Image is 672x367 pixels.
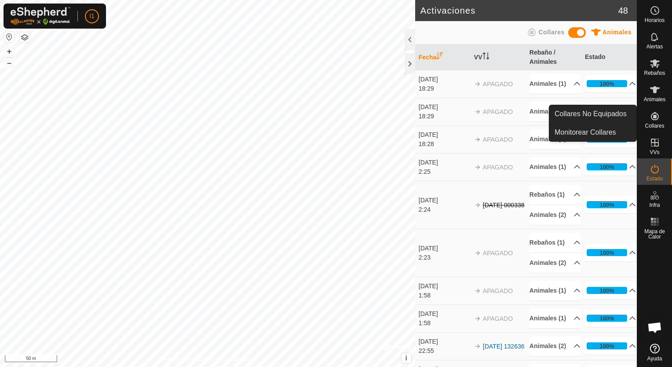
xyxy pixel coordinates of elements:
[89,11,95,21] span: I1
[587,163,628,170] div: 100%
[600,249,614,257] div: 100%
[419,337,470,346] div: [DATE]
[650,150,659,155] span: VVs
[483,250,513,257] span: APAGADO
[419,205,470,214] div: 2:24
[474,164,481,171] img: arrow
[647,356,662,361] span: Ayuda
[474,108,481,115] img: arrow
[419,282,470,291] div: [DATE]
[420,5,618,16] h2: Activaciones
[419,103,470,112] div: [DATE]
[585,244,636,261] p-accordion-header: 100%
[618,4,628,17] span: 48
[419,130,470,139] div: [DATE]
[649,202,660,208] span: Infra
[538,29,564,36] span: Collares
[555,127,616,138] span: Monitorear Collares
[483,164,513,171] span: APAGADO
[600,201,614,209] div: 100%
[600,80,614,88] div: 100%
[482,54,489,61] p-sorticon: Activar para ordenar
[474,136,481,143] img: arrow
[585,103,636,120] p-accordion-header: 100%
[415,44,471,70] th: Fecha
[436,54,443,61] p-sorticon: Activar para ordenar
[585,282,636,299] p-accordion-header: 100%
[600,342,614,350] div: 100%
[419,75,470,84] div: [DATE]
[530,308,581,328] p-accordion-header: Animales (1)
[587,249,628,256] div: 100%
[603,29,632,36] span: Animales
[530,129,581,149] p-accordion-header: Animales (1)
[483,136,513,143] span: APAGADO
[530,157,581,177] p-accordion-header: Animales (1)
[530,253,581,273] p-accordion-header: Animales (2)
[474,202,481,209] img: arrow
[530,281,581,301] p-accordion-header: Animales (1)
[585,337,636,355] p-accordion-header: 100%
[600,314,614,323] div: 100%
[419,319,470,328] div: 1:58
[419,167,470,176] div: 2:25
[483,202,525,209] s: [DATE] 000338
[646,44,663,49] span: Alertas
[474,343,481,350] img: arrow
[600,286,614,295] div: 100%
[530,336,581,356] p-accordion-header: Animales (2)
[639,229,670,239] span: Mapa de Calor
[483,81,513,88] span: APAGADO
[419,196,470,205] div: [DATE]
[419,244,470,253] div: [DATE]
[530,74,581,94] p-accordion-header: Animales (1)
[585,309,636,327] p-accordion-header: 100%
[419,158,470,167] div: [DATE]
[530,205,581,225] p-accordion-header: Animales (2)
[419,291,470,300] div: 1:58
[642,314,668,341] div: Chat abierto
[419,112,470,121] div: 18:29
[637,340,672,365] a: Ayuda
[419,139,470,149] div: 18:28
[4,46,15,57] button: +
[581,44,637,70] th: Estado
[402,353,411,363] button: i
[4,58,15,68] button: –
[549,105,636,123] a: Collares No Equipados
[549,124,636,141] a: Monitorear Collares
[644,70,665,76] span: Rebaños
[600,163,614,171] div: 100%
[530,233,581,253] p-accordion-header: Rebaños (1)
[483,315,513,322] span: APAGADO
[645,123,664,128] span: Collares
[19,32,30,43] button: Capas del Mapa
[11,7,70,25] img: Logo Gallagher
[483,108,513,115] span: APAGADO
[530,102,581,121] p-accordion-header: Animales (1)
[645,18,665,23] span: Horarios
[587,80,628,87] div: 100%
[419,84,470,93] div: 18:29
[585,75,636,92] p-accordion-header: 100%
[474,250,481,257] img: arrow
[471,44,526,70] th: VV
[526,44,581,70] th: Rebaño / Animales
[483,343,525,350] a: [DATE] 132636
[4,32,15,42] button: Restablecer Mapa
[419,309,470,319] div: [DATE]
[587,342,628,349] div: 100%
[585,196,636,213] p-accordion-header: 100%
[474,287,481,294] img: arrow
[530,185,581,205] p-accordion-header: Rebaños (1)
[587,287,628,294] div: 100%
[474,81,481,88] img: arrow
[419,346,470,356] div: 22:55
[162,356,212,363] a: Política de Privacidad
[474,315,481,322] img: arrow
[405,354,407,362] span: i
[223,356,253,363] a: Contáctenos
[585,158,636,176] p-accordion-header: 100%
